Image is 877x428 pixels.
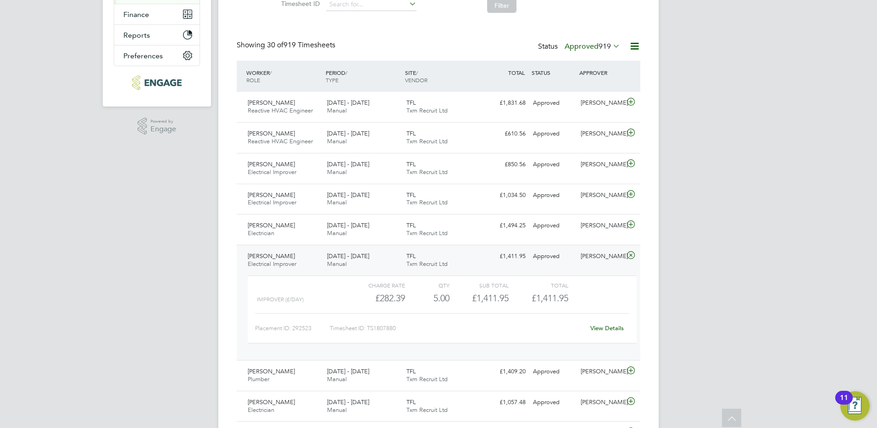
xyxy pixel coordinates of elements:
span: Reactive HVAC Engineer [248,137,313,145]
span: Electrical Improver [248,198,296,206]
span: TFL [406,367,416,375]
span: Electrician [248,229,274,237]
div: [PERSON_NAME] [577,157,625,172]
a: Powered byEngage [138,118,177,135]
div: APPROVER [577,64,625,81]
span: TFL [406,99,416,107]
div: Approved [529,188,577,203]
img: txmrecruit-logo-retina.png [132,75,181,90]
span: Reports [123,31,150,39]
span: [DATE] - [DATE] [327,99,369,107]
span: [PERSON_NAME] [248,252,295,260]
span: Manual [327,168,347,176]
div: £1,411.95 [450,291,509,306]
span: Txm Recruit Ltd [406,260,448,268]
span: Electrical Improver [248,260,296,268]
span: [PERSON_NAME] [248,367,295,375]
div: Status [538,40,622,53]
div: Approved [529,96,577,111]
span: Electrician [248,406,274,414]
span: [DATE] - [DATE] [327,191,369,199]
div: PERIOD [323,64,403,88]
span: [PERSON_NAME] [248,221,295,229]
span: TOTAL [508,69,525,76]
div: Total [509,280,568,291]
button: Open Resource Center, 11 new notifications [840,391,870,421]
a: Go to home page [114,75,200,90]
span: Finance [123,10,149,19]
span: [PERSON_NAME] [248,191,295,199]
div: £1,034.50 [482,188,529,203]
span: Manual [327,229,347,237]
div: Approved [529,249,577,264]
span: TFL [406,252,416,260]
div: WORKER [244,64,323,88]
div: QTY [405,280,450,291]
span: Manual [327,260,347,268]
span: Manual [327,107,347,114]
div: Sub Total [450,280,509,291]
span: TFL [406,130,416,137]
div: £1,057.48 [482,395,529,410]
span: Txm Recruit Ltd [406,375,448,383]
div: STATUS [529,64,577,81]
div: 11 [840,398,848,410]
span: Txm Recruit Ltd [406,406,448,414]
span: Plumber [248,375,269,383]
div: Approved [529,395,577,410]
button: Finance [114,4,200,24]
div: [PERSON_NAME] [577,364,625,379]
span: Txm Recruit Ltd [406,229,448,237]
span: Txm Recruit Ltd [406,198,448,206]
div: 5.00 [405,291,450,306]
div: [PERSON_NAME] [577,96,625,111]
div: [PERSON_NAME] [577,218,625,233]
span: Manual [327,406,347,414]
span: ROLE [246,76,260,84]
div: Approved [529,364,577,379]
span: TFL [406,191,416,199]
div: £850.56 [482,157,529,172]
div: Approved [529,157,577,172]
span: TFL [406,398,416,406]
span: [DATE] - [DATE] [327,367,369,375]
span: [DATE] - [DATE] [327,252,369,260]
span: [DATE] - [DATE] [327,221,369,229]
label: Approved [565,42,620,51]
div: £282.39 [346,291,405,306]
span: [PERSON_NAME] [248,130,295,137]
div: [PERSON_NAME] [577,249,625,264]
span: [DATE] - [DATE] [327,130,369,137]
span: Electrical Improver [248,168,296,176]
span: Manual [327,198,347,206]
span: [DATE] - [DATE] [327,398,369,406]
span: / [345,69,347,76]
span: £1,411.95 [532,293,568,304]
div: [PERSON_NAME] [577,395,625,410]
button: Preferences [114,45,200,66]
span: / [416,69,418,76]
span: Txm Recruit Ltd [406,107,448,114]
span: Improver (£/day) [257,296,304,303]
span: 30 of [267,40,283,50]
div: £1,409.20 [482,364,529,379]
a: View Details [590,324,624,332]
span: Txm Recruit Ltd [406,168,448,176]
span: [PERSON_NAME] [248,99,295,107]
div: Charge rate [346,280,405,291]
span: TYPE [326,76,339,84]
span: VENDOR [405,76,427,84]
span: Preferences [123,51,163,60]
span: [PERSON_NAME] [248,398,295,406]
span: Engage [150,125,176,133]
span: / [270,69,272,76]
span: Txm Recruit Ltd [406,137,448,145]
div: £1,831.68 [482,96,529,111]
div: Showing [237,40,337,50]
div: £1,411.95 [482,249,529,264]
div: £610.56 [482,126,529,141]
div: [PERSON_NAME] [577,188,625,203]
span: TFL [406,221,416,229]
span: Manual [327,375,347,383]
span: [PERSON_NAME] [248,160,295,168]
